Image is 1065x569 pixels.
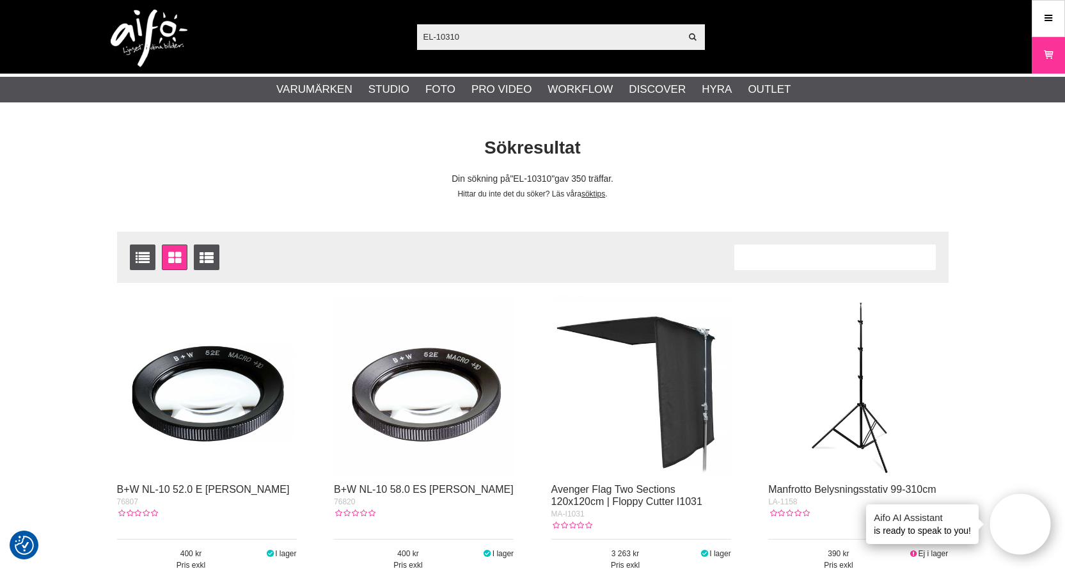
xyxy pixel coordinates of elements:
[117,296,297,476] img: B+W NL-10 52.0 E Macro Lins
[748,81,791,98] a: Outlet
[551,484,702,507] a: Avenger Flag Two Sections 120x120cm | Floppy Cutter I1031
[276,81,352,98] a: Varumärken
[265,549,275,558] i: I lager
[117,484,290,495] a: B+W NL-10 52.0 E [PERSON_NAME]
[334,548,482,559] span: 400
[452,174,613,184] span: Din sökning på gav 350 träffar.
[709,549,730,558] span: I lager
[334,497,355,506] span: 76820
[334,296,514,476] img: B+W NL-10 58.0 ES Macro Lins
[275,549,296,558] span: I lager
[510,174,555,184] span: EL-10310
[768,497,797,506] span: LA-1158
[117,497,138,506] span: 76807
[471,81,532,98] a: Pro Video
[130,244,155,270] a: Listvisning
[768,484,936,495] a: Manfrotto Belysningsstativ 99-310cm
[162,244,187,270] a: Fönstervisning
[605,189,607,198] span: .
[117,508,158,519] div: Kundbetyg: 0
[334,508,375,519] div: Kundbetyg: 0
[700,549,710,558] i: I lager
[417,27,681,46] input: Sök produkter ...
[457,189,581,198] span: Hittar du inte det du söker? Läs våra
[768,548,909,559] span: 390
[551,548,700,559] span: 3 263
[111,10,187,67] img: logo.png
[874,511,971,524] h4: Aifo AI Assistant
[107,136,958,161] h1: Sökresultat
[768,296,948,476] img: Manfrotto Belysningsstativ 99-310cm
[425,81,455,98] a: Foto
[548,81,613,98] a: Workflow
[117,548,265,559] span: 400
[551,509,585,518] span: MA-I1031
[768,508,809,519] div: Kundbetyg: 0
[629,81,686,98] a: Discover
[15,534,34,557] button: Samtyckesinställningar
[551,296,731,476] img: Avenger Flag Two Sections 120x120cm | Floppy Cutter I1031
[334,484,514,495] a: B+W NL-10 58.0 ES [PERSON_NAME]
[493,549,514,558] span: I lager
[866,504,979,544] div: is ready to speak to you!
[15,536,34,555] img: Revisit consent button
[909,549,919,558] i: Ej i lager
[702,81,732,98] a: Hyra
[194,244,219,270] a: Utökad listvisning
[551,520,592,531] div: Kundbetyg: 0
[581,189,605,198] a: söktips
[368,81,409,98] a: Studio
[919,549,949,558] span: Ej i lager
[482,549,493,558] i: I lager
